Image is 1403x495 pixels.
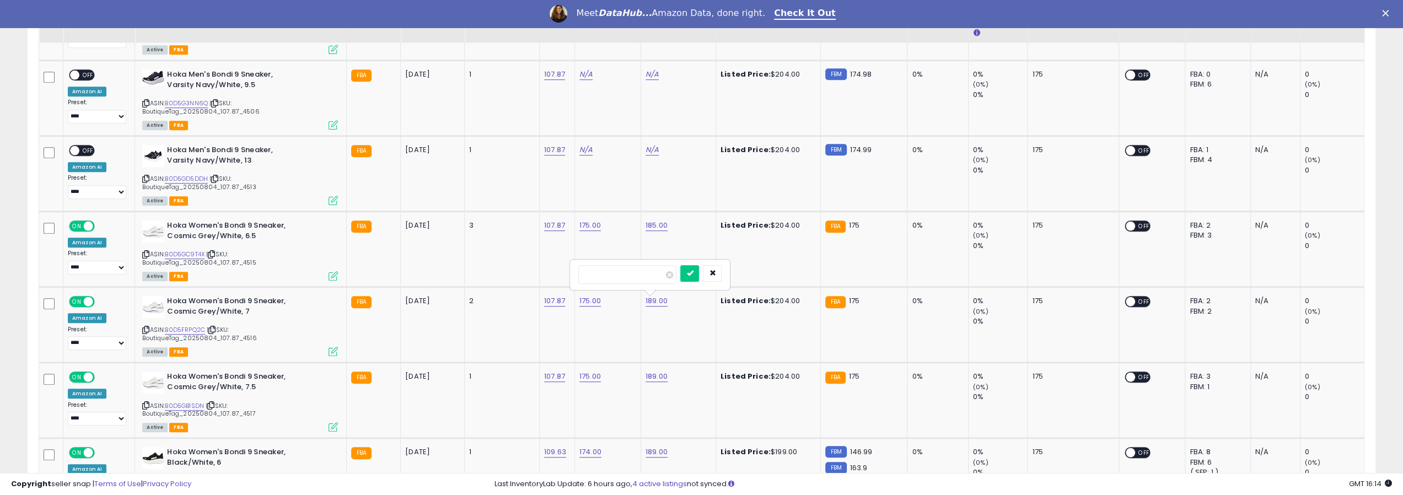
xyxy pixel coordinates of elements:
[165,250,205,259] a: B0D5GC9T4X
[68,313,106,323] div: Amazon AI
[70,222,84,231] span: ON
[576,8,765,19] div: Meet Amazon Data, done right.
[544,295,565,306] a: 107.87
[167,145,301,168] b: Hoka Men's Bondi 9 Sneaker, Varsity Navy/White, 13
[142,401,255,418] span: | SKU: BoutiqueTag_20250804_107.87_4517
[169,347,188,357] span: FBA
[721,372,812,381] div: $204.00
[973,458,988,467] small: (0%)
[721,145,812,155] div: $204.00
[646,69,659,80] a: N/A
[632,478,687,489] a: 4 active listings
[68,238,106,247] div: Amazon AI
[405,145,449,155] div: [DATE]
[142,296,164,318] img: 31Wh7tlsxqL._SL40_.jpg
[68,401,126,426] div: Preset:
[1190,296,1242,306] div: FBA: 2
[912,447,960,457] div: 0%
[544,69,565,80] a: 107.87
[142,372,164,394] img: 31Wh7tlsxqL._SL40_.jpg
[1190,372,1242,381] div: FBA: 3
[142,220,337,279] div: ASIN:
[973,28,980,38] small: Avg BB Share.
[1305,372,1364,381] div: 0
[1190,382,1242,392] div: FBM: 1
[721,220,812,230] div: $204.00
[167,296,301,319] b: Hoka Women's Bondi 9 Sneaker, Cosmic Grey/White, 7
[912,372,960,381] div: 0%
[825,220,846,233] small: FBA
[973,383,988,391] small: (0%)
[1255,220,1292,230] div: N/A
[1255,372,1292,381] div: N/A
[1135,71,1153,80] span: OFF
[405,69,449,79] div: [DATE]
[1190,458,1242,467] div: FBM: 6
[169,272,188,281] span: FBA
[1349,478,1392,489] span: 2025-09-9 16:14 GMT
[1305,392,1364,402] div: 0
[825,372,846,384] small: FBA
[1305,383,1320,391] small: (0%)
[973,447,1028,457] div: 0%
[68,99,126,123] div: Preset:
[1305,80,1320,89] small: (0%)
[850,144,872,155] span: 174.99
[469,69,531,79] div: 1
[825,296,846,308] small: FBA
[1190,306,1242,316] div: FBM: 2
[1305,458,1320,467] small: (0%)
[579,446,601,458] a: 174.00
[68,250,126,275] div: Preset:
[79,146,97,155] span: OFF
[544,446,566,458] a: 109.63
[1135,448,1153,458] span: OFF
[169,196,188,206] span: FBA
[167,220,301,244] b: Hoka Women's Bondi 9 Sneaker, Cosmic Grey/White, 6.5
[142,69,337,128] div: ASIN:
[142,447,164,469] img: 31dBMIqQS+L._SL40_.jpg
[721,371,771,381] b: Listed Price:
[70,297,84,306] span: ON
[1190,220,1242,230] div: FBA: 2
[143,478,191,489] a: Privacy Policy
[1032,69,1110,79] div: 175
[1305,69,1364,79] div: 0
[721,447,812,457] div: $199.00
[598,8,652,18] i: DataHub...
[167,69,301,93] b: Hoka Men's Bondi 9 Sneaker, Varsity Navy/White, 9.5
[1305,220,1364,230] div: 0
[1305,231,1320,240] small: (0%)
[351,220,372,233] small: FBA
[469,296,531,306] div: 2
[646,371,668,382] a: 189.00
[1032,447,1110,457] div: 175
[1305,241,1364,251] div: 0
[142,347,168,357] span: All listings currently available for purchase on Amazon
[351,372,372,384] small: FBA
[973,231,988,240] small: (0%)
[646,220,668,231] a: 185.00
[1135,222,1153,231] span: OFF
[848,295,859,306] span: 175
[142,272,168,281] span: All listings currently available for purchase on Amazon
[848,371,859,381] span: 175
[544,220,565,231] a: 107.87
[142,145,164,167] img: 312egxWIfBL._SL40_.jpg
[544,144,565,155] a: 107.87
[1135,146,1153,155] span: OFF
[1382,10,1393,17] div: Close
[167,372,301,395] b: Hoka Women's Bondi 9 Sneaker, Cosmic Grey/White, 7.5
[142,325,256,342] span: | SKU: BoutiqueTag_20250804_107.87_4516
[1190,155,1242,165] div: FBM: 4
[1305,296,1364,306] div: 0
[1135,297,1153,306] span: OFF
[165,174,208,184] a: B0D5GD5DDH
[1255,145,1292,155] div: N/A
[1135,373,1153,382] span: OFF
[973,155,988,164] small: (0%)
[1032,220,1110,230] div: 175
[850,446,872,457] span: 146.99
[1190,145,1242,155] div: FBA: 1
[93,222,111,231] span: OFF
